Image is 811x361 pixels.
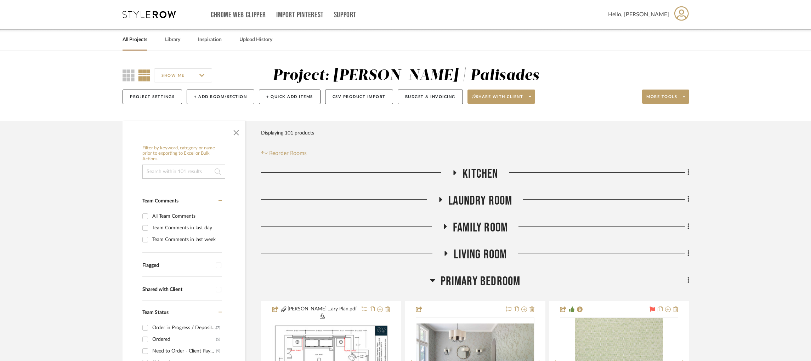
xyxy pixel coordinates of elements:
[152,211,220,222] div: All Team Comments
[454,247,507,262] span: Living Room
[467,90,535,104] button: Share with client
[276,12,324,18] a: Import Pinterest
[216,322,220,333] div: (7)
[198,35,222,45] a: Inspiration
[123,90,182,104] button: Project Settings
[463,166,498,182] span: Kitchen
[646,94,677,105] span: More tools
[642,90,689,104] button: More tools
[448,193,512,208] span: Laundry Room
[453,220,508,235] span: Family Room
[325,90,393,104] button: CSV Product Import
[229,124,243,138] button: Close
[165,35,180,45] a: Library
[398,90,463,104] button: Budget & Invoicing
[287,305,357,320] button: [PERSON_NAME] ...ary Plan.pdf
[273,68,539,83] div: Project: [PERSON_NAME] | Palisades
[269,149,307,157] span: Reorder Rooms
[216,334,220,345] div: (5)
[261,126,314,140] div: Displaying 101 products
[239,35,272,45] a: Upload History
[152,222,220,234] div: Team Comments in last day
[152,334,216,345] div: Ordered
[211,12,266,18] a: Chrome Web Clipper
[152,234,220,245] div: Team Comments in last week
[152,322,216,333] div: Order in Progress / Deposit Paid / Balance due
[142,165,225,179] input: Search within 101 results
[261,149,307,157] button: Reorder Rooms
[259,90,321,104] button: + Quick Add Items
[472,94,523,105] span: Share with client
[187,90,254,104] button: + Add Room/Section
[142,263,212,269] div: Flagged
[123,35,147,45] a: All Projects
[216,345,220,357] div: (5)
[608,10,669,19] span: Hello, [PERSON_NAME]
[334,12,356,18] a: Support
[142,287,212,293] div: Shared with Client
[142,199,178,204] span: Team Comments
[441,274,521,289] span: Primary Bedroom
[152,345,216,357] div: Need to Order - Client Payment Received
[142,310,169,315] span: Team Status
[142,145,225,162] h6: Filter by keyword, category or name prior to exporting to Excel or Bulk Actions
